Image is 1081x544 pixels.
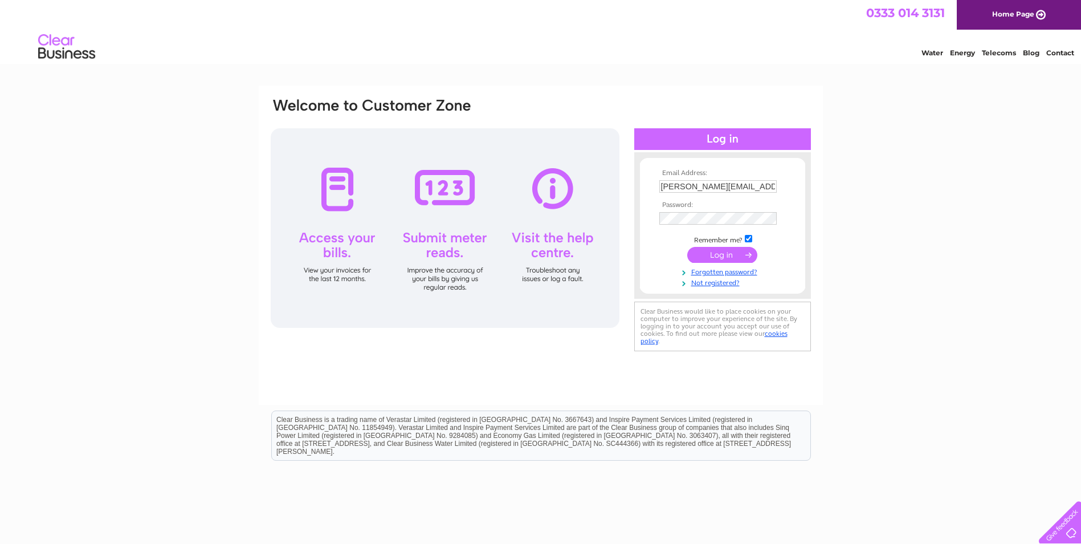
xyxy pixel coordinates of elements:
[866,6,945,20] a: 0333 014 3131
[656,233,789,245] td: Remember me?
[272,6,810,55] div: Clear Business is a trading name of Verastar Limited (registered in [GEOGRAPHIC_DATA] No. 3667643...
[656,201,789,209] th: Password:
[1023,48,1039,57] a: Blog
[687,247,757,263] input: Submit
[641,330,788,345] a: cookies policy
[38,30,96,64] img: logo.png
[1046,48,1074,57] a: Contact
[634,302,811,351] div: Clear Business would like to place cookies on your computer to improve your experience of the sit...
[950,48,975,57] a: Energy
[982,48,1016,57] a: Telecoms
[656,169,789,177] th: Email Address:
[921,48,943,57] a: Water
[659,266,789,277] a: Forgotten password?
[659,277,789,287] a: Not registered?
